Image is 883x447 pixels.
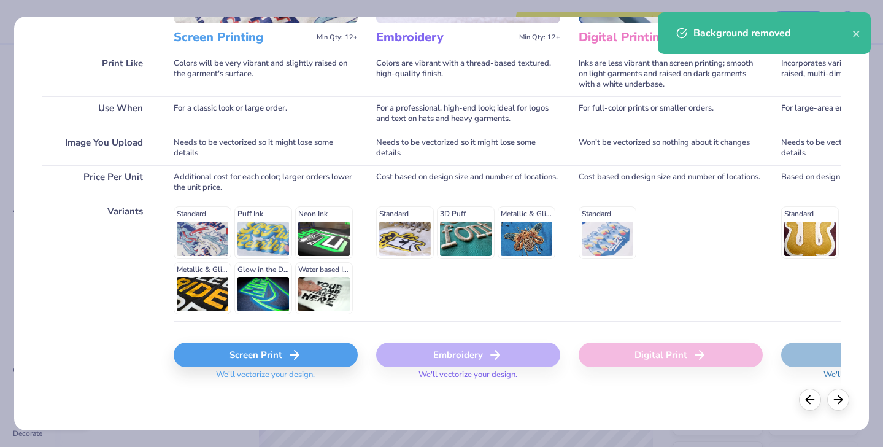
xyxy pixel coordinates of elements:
div: Print Like [42,52,155,96]
span: Min Qty: 12+ [317,33,358,42]
span: We'll vectorize your design. [414,370,522,387]
div: Colors will be very vibrant and slightly raised on the garment's surface. [174,52,358,96]
div: Digital Print [579,343,763,367]
div: Needs to be vectorized so it might lose some details [174,131,358,165]
button: close [852,26,861,41]
div: Additional cost for each color; larger orders lower the unit price. [174,165,358,200]
h3: Screen Printing [174,29,312,45]
div: Needs to be vectorized so it might lose some details [376,131,560,165]
div: For a classic look or large order. [174,96,358,131]
div: Cost based on design size and number of locations. [579,165,763,200]
div: Cost based on design size and number of locations. [376,165,560,200]
div: For full-color prints or smaller orders. [579,96,763,131]
div: Inks are less vibrant than screen printing; smooth on light garments and raised on dark garments ... [579,52,763,96]
div: Embroidery [376,343,560,367]
h3: Digital Printing [579,29,717,45]
div: For a professional, high-end look; ideal for logos and text on hats and heavy garments. [376,96,560,131]
div: Variants [42,200,155,321]
h3: Embroidery [376,29,514,45]
div: Screen Print [174,343,358,367]
div: Price Per Unit [42,165,155,200]
div: Image You Upload [42,131,155,165]
span: Min Qty: 12+ [519,33,560,42]
span: We'll vectorize your design. [211,370,320,387]
div: Use When [42,96,155,131]
div: Background removed [693,26,852,41]
div: Colors are vibrant with a thread-based textured, high-quality finish. [376,52,560,96]
div: Won't be vectorized so nothing about it changes [579,131,763,165]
